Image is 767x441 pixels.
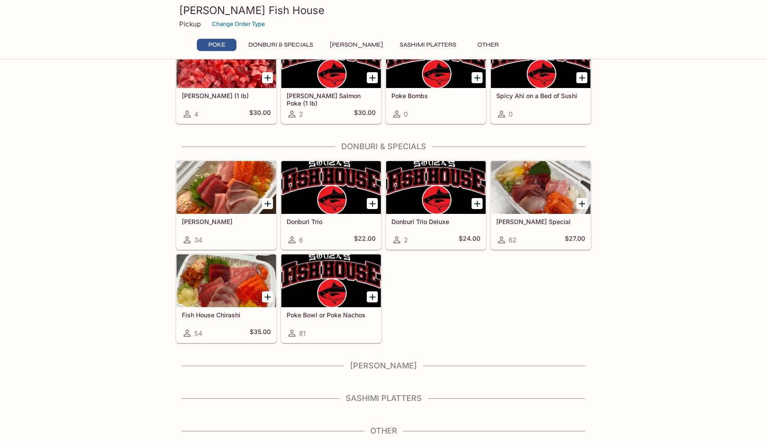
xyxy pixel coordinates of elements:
div: Donburi Trio [281,161,381,214]
button: Add Fish House Chirashi [262,291,273,302]
h5: Spicy Ahi on a Bed of Sushi [496,92,585,99]
span: 62 [509,236,516,244]
span: 81 [299,329,306,338]
a: Poke Bowl or Poke Nachos81 [281,254,381,343]
button: Donburi & Specials [243,39,318,51]
button: Add Spicy Ahi on a Bed of Sushi [576,72,587,83]
h5: Donburi Trio [287,218,376,225]
span: 0 [509,110,513,118]
h5: Donburi Trio Deluxe [391,218,480,225]
span: 34 [194,236,203,244]
h5: Poke Bowl or Poke Nachos [287,311,376,319]
h4: Other [176,426,591,436]
span: 2 [299,110,303,118]
button: Change Order Type [208,17,269,31]
a: Fish House Chirashi54$35.00 [176,254,277,343]
span: 4 [194,110,199,118]
h5: $24.00 [459,235,480,245]
button: Add Ahi Poke (1 lb) [262,72,273,83]
a: Poke Bombs0 [386,35,486,124]
span: 0 [404,110,408,118]
a: Donburi Trio Deluxe2$24.00 [386,161,486,250]
button: Add Poke Bombs [472,72,483,83]
h5: $30.00 [249,109,271,119]
a: Donburi Trio6$22.00 [281,161,381,250]
h5: Fish House Chirashi [182,311,271,319]
button: Add Poke Bowl or Poke Nachos [367,291,378,302]
a: Spicy Ahi on a Bed of Sushi0 [490,35,591,124]
h5: [PERSON_NAME] Special [496,218,585,225]
button: Sashimi Platters [395,39,461,51]
button: Other [468,39,508,51]
span: 2 [404,236,408,244]
button: Add Ora King Salmon Poke (1 lb) [367,72,378,83]
button: [PERSON_NAME] [325,39,388,51]
p: Pickup [179,20,201,28]
button: Add Donburi Trio Deluxe [472,198,483,209]
h3: [PERSON_NAME] Fish House [179,4,588,17]
button: Add Donburi Trio [367,198,378,209]
h5: $22.00 [354,235,376,245]
div: Ora King Salmon Poke (1 lb) [281,35,381,88]
div: Poke Bombs [386,35,486,88]
a: [PERSON_NAME] (1 lb)4$30.00 [176,35,277,124]
div: Sashimi Donburis [177,161,276,214]
button: Add Souza Special [576,198,587,209]
h5: Poke Bombs [391,92,480,99]
h5: [PERSON_NAME] (1 lb) [182,92,271,99]
div: Spicy Ahi on a Bed of Sushi [491,35,590,88]
h4: Sashimi Platters [176,393,591,403]
a: [PERSON_NAME]34 [176,161,277,250]
h5: $30.00 [354,109,376,119]
h4: Donburi & Specials [176,142,591,151]
h5: $35.00 [250,328,271,338]
span: 6 [299,236,303,244]
h5: [PERSON_NAME] Salmon Poke (1 lb) [287,92,376,107]
h5: $27.00 [565,235,585,245]
button: Add Sashimi Donburis [262,198,273,209]
a: [PERSON_NAME] Special62$27.00 [490,161,591,250]
div: Fish House Chirashi [177,254,276,307]
h4: [PERSON_NAME] [176,361,591,371]
div: Ahi Poke (1 lb) [177,35,276,88]
div: Donburi Trio Deluxe [386,161,486,214]
button: Poke [197,39,236,51]
div: Souza Special [491,161,590,214]
div: Poke Bowl or Poke Nachos [281,254,381,307]
span: 54 [194,329,203,338]
h5: [PERSON_NAME] [182,218,271,225]
a: [PERSON_NAME] Salmon Poke (1 lb)2$30.00 [281,35,381,124]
